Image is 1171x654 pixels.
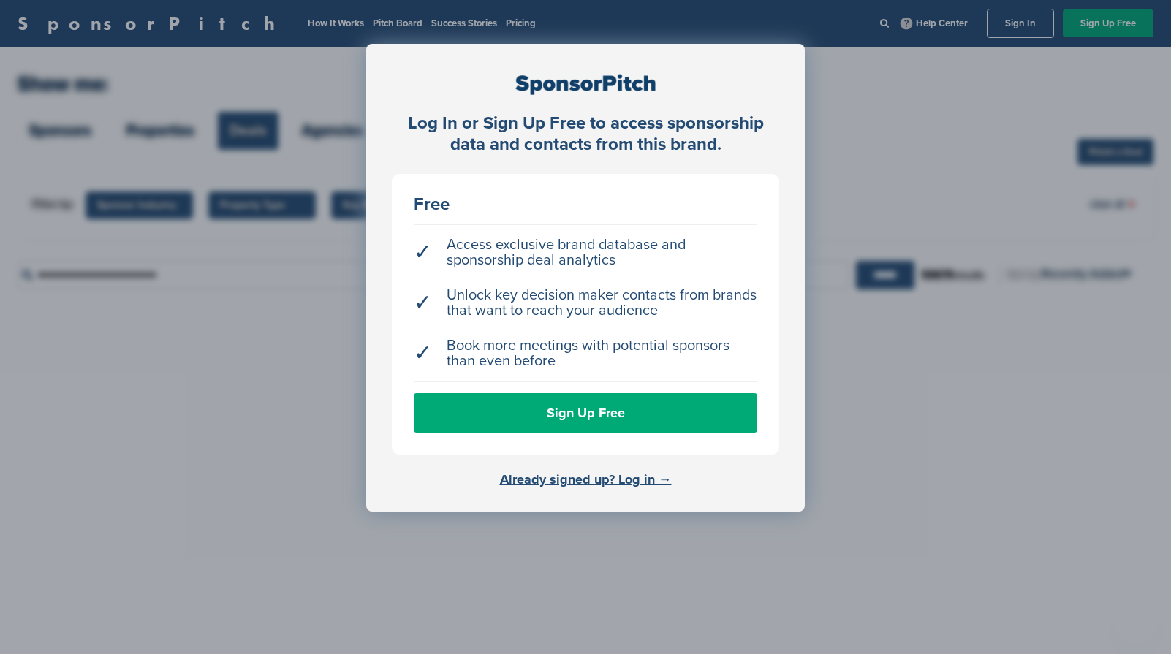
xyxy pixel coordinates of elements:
[1113,596,1159,642] iframe: Button to launch messaging window
[414,196,757,213] div: Free
[414,281,757,326] li: Unlock key decision maker contacts from brands that want to reach your audience
[414,331,757,376] li: Book more meetings with potential sponsors than even before
[414,393,757,433] a: Sign Up Free
[414,245,432,260] span: ✓
[414,346,432,361] span: ✓
[500,471,672,487] a: Already signed up? Log in →
[392,113,779,156] div: Log In or Sign Up Free to access sponsorship data and contacts from this brand.
[414,230,757,275] li: Access exclusive brand database and sponsorship deal analytics
[414,295,432,311] span: ✓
